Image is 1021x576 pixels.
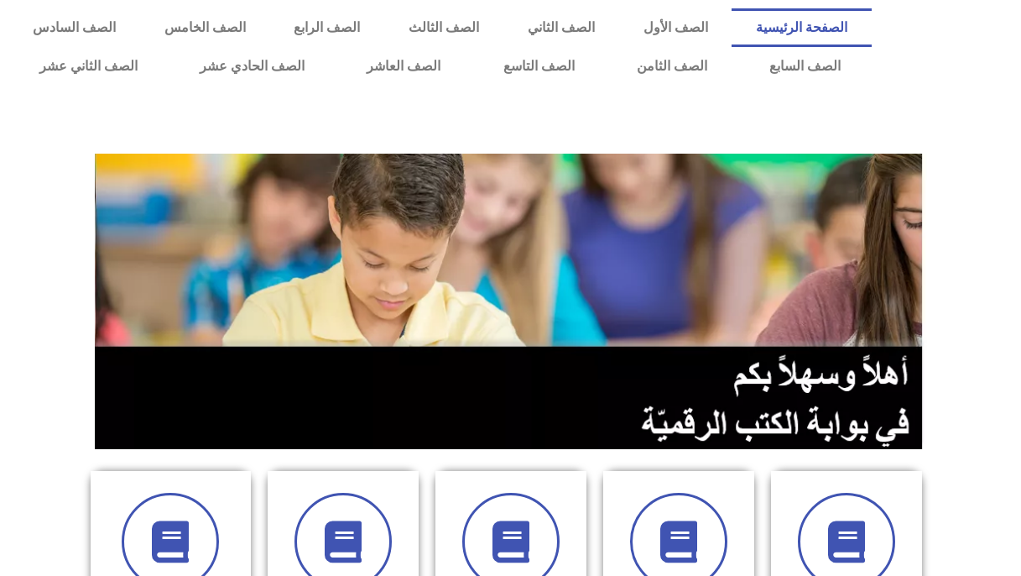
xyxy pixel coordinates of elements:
a: الصف الأول [619,8,732,47]
a: الصفحة الرئيسية [732,8,872,47]
a: الصف الخامس [140,8,270,47]
a: الصف الثاني [503,8,619,47]
a: الصف الحادي عشر [169,47,336,86]
a: الصف الثامن [606,47,738,86]
a: الصف الرابع [269,8,384,47]
a: الصف الثالث [384,8,503,47]
a: الصف العاشر [336,47,471,86]
a: الصف التاسع [472,47,606,86]
a: الصف السادس [8,8,140,47]
a: الصف السابع [738,47,872,86]
a: الصف الثاني عشر [8,47,169,86]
